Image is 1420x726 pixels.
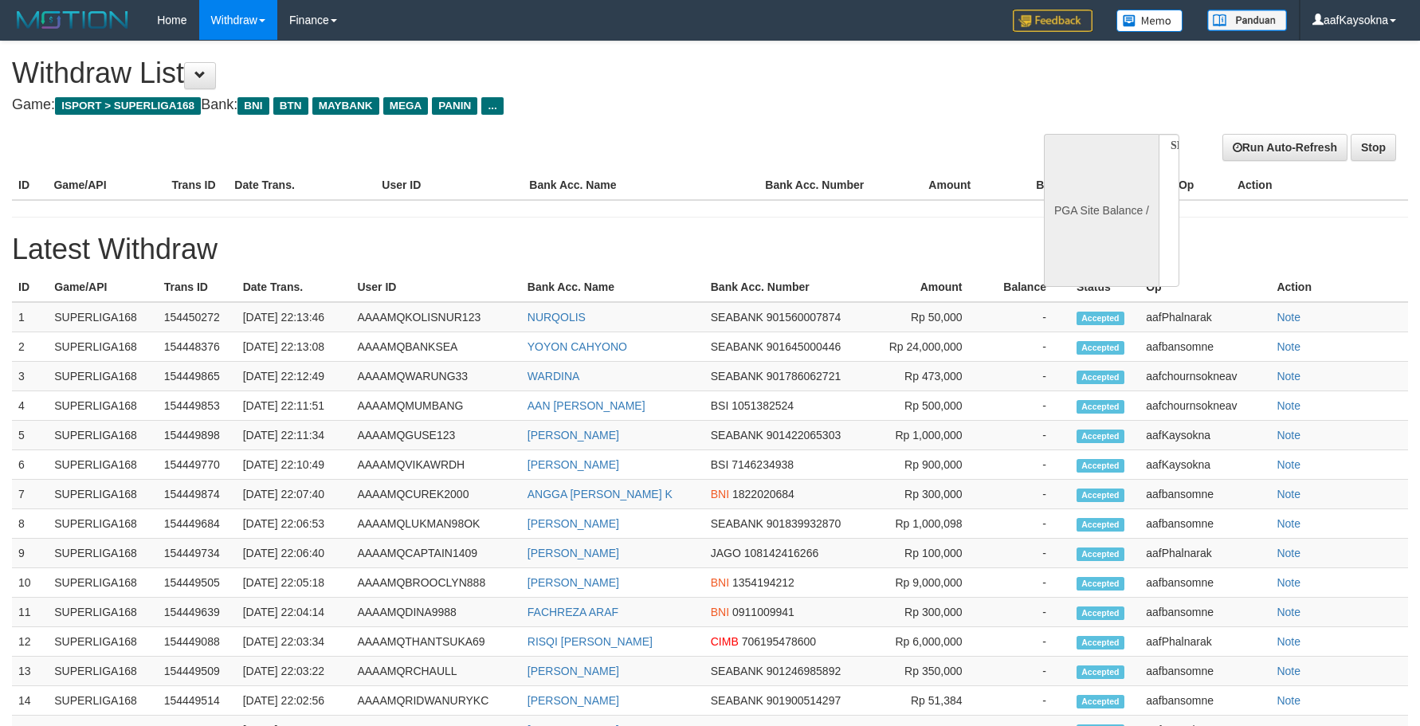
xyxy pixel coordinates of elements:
[12,421,48,450] td: 5
[767,517,841,530] span: 901839932870
[711,517,763,530] span: SEABANK
[1140,568,1270,598] td: aafbansomne
[880,627,986,657] td: Rp 6,000,000
[711,694,763,707] span: SEABANK
[528,576,619,589] a: [PERSON_NAME]
[1277,458,1300,471] a: Note
[1140,421,1270,450] td: aafKaysokna
[1077,341,1124,355] span: Accepted
[711,340,763,353] span: SEABANK
[1277,340,1300,353] a: Note
[1140,657,1270,686] td: aafbansomne
[481,97,503,115] span: ...
[1277,429,1300,441] a: Note
[767,340,841,353] span: 901645000446
[165,171,228,200] th: Trans ID
[1077,518,1124,532] span: Accepted
[351,568,520,598] td: AAAAMQBROOCLYN888
[48,450,157,480] td: SUPERLIGA168
[1140,539,1270,568] td: aafPhalnarak
[351,421,520,450] td: AAAAMQGUSE123
[880,657,986,686] td: Rp 350,000
[351,332,520,362] td: AAAAMQBANKSEA
[12,97,931,113] h4: Game: Bank:
[987,421,1070,450] td: -
[1077,695,1124,708] span: Accepted
[48,627,157,657] td: SUPERLIGA168
[880,598,986,627] td: Rp 300,000
[351,450,520,480] td: AAAAMQVIKAWRDH
[1231,171,1408,200] th: Action
[742,635,816,648] span: 706195478600
[351,273,520,302] th: User ID
[1140,450,1270,480] td: aafKaysokna
[351,391,520,421] td: AAAAMQMUMBANG
[1277,665,1300,677] a: Note
[521,273,704,302] th: Bank Acc. Name
[12,568,48,598] td: 10
[158,332,237,362] td: 154448376
[1140,391,1270,421] td: aafchournsokneav
[880,686,986,716] td: Rp 51,384
[1140,598,1270,627] td: aafbansomne
[1277,576,1300,589] a: Note
[1172,171,1231,200] th: Op
[1077,636,1124,649] span: Accepted
[994,171,1103,200] th: Balance
[351,509,520,539] td: AAAAMQLUKMAN98OK
[12,273,48,302] th: ID
[12,8,133,32] img: MOTION_logo.png
[48,509,157,539] td: SUPERLIGA168
[158,509,237,539] td: 154449684
[711,311,763,324] span: SEABANK
[711,488,729,500] span: BNI
[228,171,375,200] th: Date Trans.
[880,568,986,598] td: Rp 9,000,000
[47,171,165,200] th: Game/API
[1077,547,1124,561] span: Accepted
[12,686,48,716] td: 14
[880,302,986,332] td: Rp 50,000
[158,273,237,302] th: Trans ID
[987,332,1070,362] td: -
[237,302,351,332] td: [DATE] 22:13:46
[237,480,351,509] td: [DATE] 22:07:40
[528,340,627,353] a: YOYON CAHYONO
[711,665,763,677] span: SEABANK
[48,273,157,302] th: Game/API
[375,171,523,200] th: User ID
[767,370,841,383] span: 901786062721
[711,458,729,471] span: BSI
[987,362,1070,391] td: -
[1270,273,1408,302] th: Action
[528,665,619,677] a: [PERSON_NAME]
[1277,635,1300,648] a: Note
[880,273,986,302] th: Amount
[237,539,351,568] td: [DATE] 22:06:40
[158,450,237,480] td: 154449770
[1140,332,1270,362] td: aafbansomne
[1222,134,1347,161] a: Run Auto-Refresh
[1140,686,1270,716] td: aafbansomne
[732,399,794,412] span: 1051382524
[732,576,794,589] span: 1354194212
[987,627,1070,657] td: -
[711,399,729,412] span: BSI
[158,598,237,627] td: 154449639
[1140,273,1270,302] th: Op
[12,362,48,391] td: 3
[528,311,586,324] a: NURQOLIS
[48,657,157,686] td: SUPERLIGA168
[158,362,237,391] td: 154449865
[237,509,351,539] td: [DATE] 22:06:53
[237,657,351,686] td: [DATE] 22:03:22
[12,627,48,657] td: 12
[12,657,48,686] td: 13
[711,635,739,648] span: CIMB
[877,171,994,200] th: Amount
[711,576,729,589] span: BNI
[528,429,619,441] a: [PERSON_NAME]
[987,391,1070,421] td: -
[12,598,48,627] td: 11
[1277,488,1300,500] a: Note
